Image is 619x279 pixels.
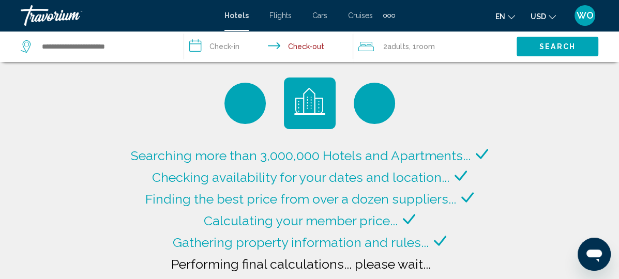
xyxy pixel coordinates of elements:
a: Cruises [348,11,373,20]
span: Finding the best price from over a dozen suppliers... [145,191,456,207]
span: , 1 [409,39,435,54]
button: Search [517,37,598,56]
a: Hotels [224,11,249,20]
a: Travorium [21,5,214,26]
span: Gathering property information and rules... [173,235,429,250]
span: en [495,12,505,21]
span: Performing final calculations... please wait... [171,256,431,272]
span: Searching more than 3,000,000 Hotels and Apartments... [131,148,471,163]
span: Room [416,42,435,51]
button: User Menu [571,5,598,26]
span: Calculating your member price... [204,213,398,228]
span: USD [531,12,546,21]
button: Change currency [531,9,556,24]
span: Adults [387,42,409,51]
span: 2 [383,39,409,54]
span: Checking availability for your dates and location... [152,169,449,185]
a: Cars [312,11,327,20]
button: Change language [495,9,515,24]
button: Extra navigation items [383,7,395,24]
button: Travelers: 2 adults, 0 children [353,31,517,62]
iframe: Button to launch messaging window [578,238,611,271]
span: Search [539,43,576,51]
a: Flights [269,11,292,20]
button: Check in and out dates [184,31,353,62]
span: WO [577,10,594,21]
